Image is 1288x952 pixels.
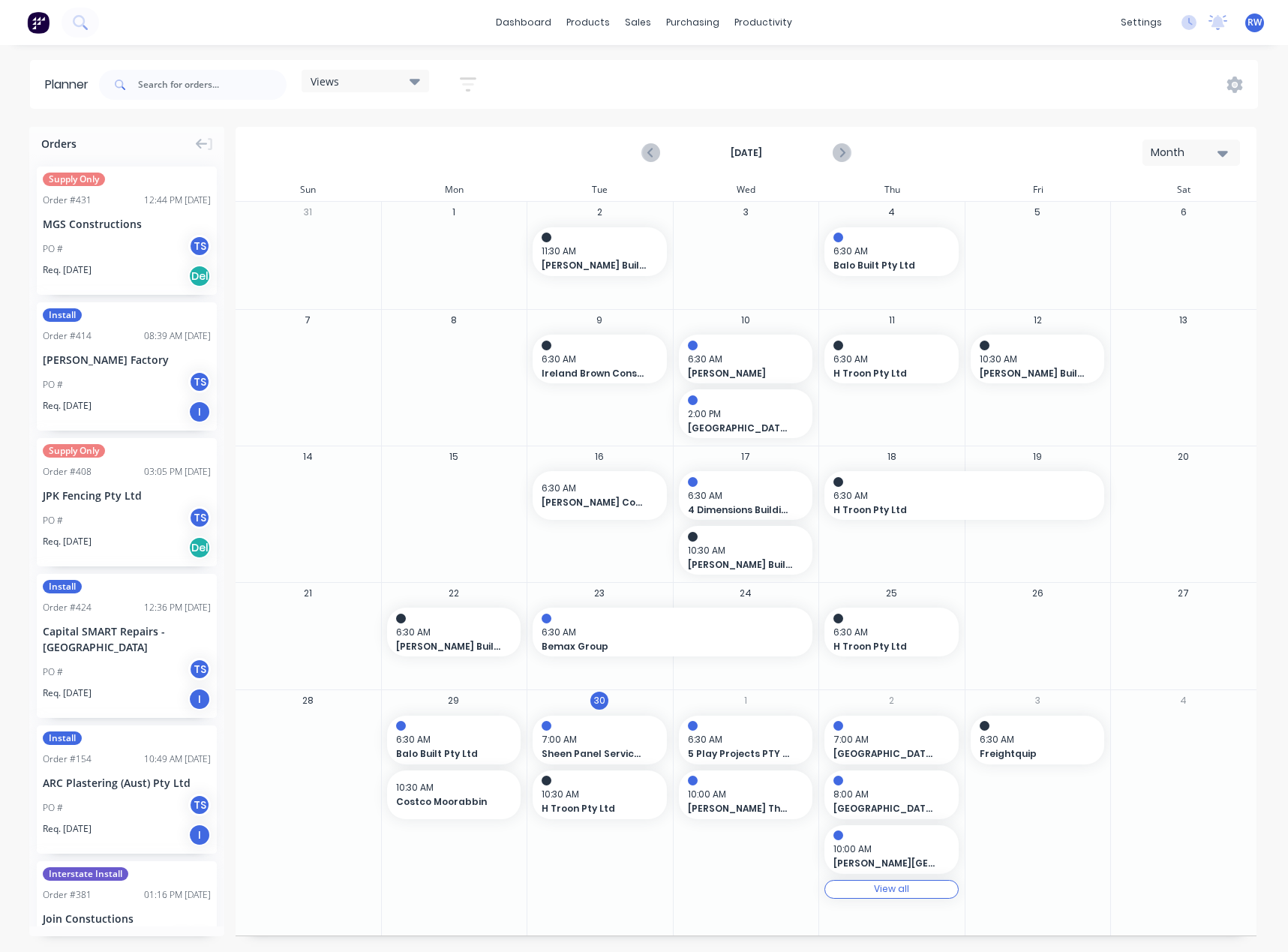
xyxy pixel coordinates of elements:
button: Next page [833,143,850,162]
div: Thu [818,179,965,201]
div: Join Constuctions [43,911,211,926]
div: JPK Fencing Pty Ltd [43,488,211,503]
div: TS [188,658,211,680]
span: Orders [41,136,77,152]
div: [PERSON_NAME] Factory [43,352,211,368]
span: H Troon Pty Ltd [542,802,646,815]
div: Order # 431 [43,194,92,207]
div: products [559,11,617,34]
span: 5 Play Projects PTY LTD [688,747,792,761]
button: 5 [1028,203,1046,221]
div: Order # 424 [43,601,92,614]
div: PO # [43,242,63,256]
div: Order # 381 [43,888,92,902]
span: H Troon Pty Ltd [833,640,938,653]
span: Req. [DATE] [43,399,92,413]
span: 6:30 AM [833,245,942,258]
div: Order # 408 [43,465,92,479]
span: Sheen Panel Service - [GEOGRAPHIC_DATA] [542,747,646,761]
div: Month [1151,145,1220,161]
div: 6:30 AM[PERSON_NAME] [679,335,813,383]
div: 03:05 PM [DATE] [144,465,211,479]
button: 29 [445,692,463,710]
div: Sun [235,179,381,201]
div: 6:30 AMBemax Group [533,608,812,656]
div: 10:49 AM [DATE] [144,752,211,766]
span: [PERSON_NAME] Constructions [542,496,646,509]
span: [PERSON_NAME][GEOGRAPHIC_DATA] [GEOGRAPHIC_DATA][PERSON_NAME] [833,857,938,870]
div: Fri [965,179,1111,201]
button: Month [1142,140,1240,166]
button: 4 [1175,692,1193,710]
button: 9 [590,311,608,329]
button: 7 [299,311,317,329]
span: Install [43,580,82,593]
button: 25 [883,584,901,602]
button: 24 [737,584,755,602]
div: 01:16 PM [DATE] [144,888,211,902]
div: MGS Constructions [43,216,211,232]
div: 6:30 AM4 Dimensions Building Contractors [679,471,813,520]
strong: [DATE] [671,146,821,160]
div: Mon [381,179,527,201]
button: 1 [445,203,463,221]
span: Req. [DATE] [43,686,92,700]
span: 6:30 AM [542,626,797,639]
div: TS [188,371,211,393]
span: 6:30 AM [396,733,505,746]
div: TS [188,794,211,816]
span: Ireland Brown Constructions Pty Ltd [542,367,646,380]
div: sales [617,11,659,34]
div: Tue [527,179,673,201]
span: 10:30 AM [396,781,505,794]
span: Supply Only [43,173,105,186]
span: Views [311,74,339,89]
button: 14 [299,447,317,465]
div: 6:30 AMIreland Brown Constructions Pty Ltd [533,335,667,383]
span: 10:30 AM [542,788,650,801]
span: 2:00 PM [688,407,797,421]
span: [PERSON_NAME] Builders - [GEOGRAPHIC_DATA] [980,367,1084,380]
button: 3 [737,203,755,221]
div: View all [874,884,909,894]
button: 31 [299,203,317,221]
div: settings [1113,11,1169,34]
div: PO # [43,801,63,815]
span: 6:30 AM [833,626,942,639]
span: Costco Moorabbin [396,795,500,809]
button: 28 [299,692,317,710]
div: 08:39 AM [DATE] [144,329,211,343]
button: 27 [1175,584,1193,602]
button: 18 [883,447,901,465]
span: Req. [DATE] [43,822,92,836]
span: 6:30 AM [833,353,942,366]
span: 7:00 AM [542,733,650,746]
div: PO # [43,378,63,392]
span: [PERSON_NAME] Builders - [GEOGRAPHIC_DATA] [688,558,792,572]
div: 7:00 AM[GEOGRAPHIC_DATA][PERSON_NAME] [824,716,959,764]
span: [GEOGRAPHIC_DATA][PERSON_NAME] [833,747,938,761]
div: 12:36 PM [DATE] [144,601,211,614]
div: Order # 154 [43,752,92,766]
span: 10:00 AM [688,788,797,801]
span: Install [43,308,82,322]
span: [GEOGRAPHIC_DATA][PERSON_NAME] [688,422,792,435]
div: 12:44 PM [DATE] [144,194,211,207]
button: 2 [883,692,901,710]
button: 16 [590,447,608,465]
span: 10:00 AM [833,842,942,856]
div: Wed [673,179,819,201]
div: 6:30 AMH Troon Pty Ltd [824,335,959,383]
div: ARC Plastering (Aust) Pty Ltd [43,775,211,791]
span: 8:00 AM [833,788,942,801]
div: Planner [45,76,96,94]
div: 6:30 AM[PERSON_NAME] Builders - [GEOGRAPHIC_DATA] [387,608,521,656]
span: 11:30 AM [542,245,650,258]
div: Del [188,265,211,287]
span: Req. [DATE] [43,535,92,548]
div: 10:00 AM[PERSON_NAME][GEOGRAPHIC_DATA] [GEOGRAPHIC_DATA][PERSON_NAME] [824,825,959,874]
span: H Troon Pty Ltd [833,367,938,380]
div: 6:30 AMFreightquip [971,716,1105,764]
button: 8 [445,311,463,329]
div: 6:30 AM5 Play Projects PTY LTD [679,716,813,764]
